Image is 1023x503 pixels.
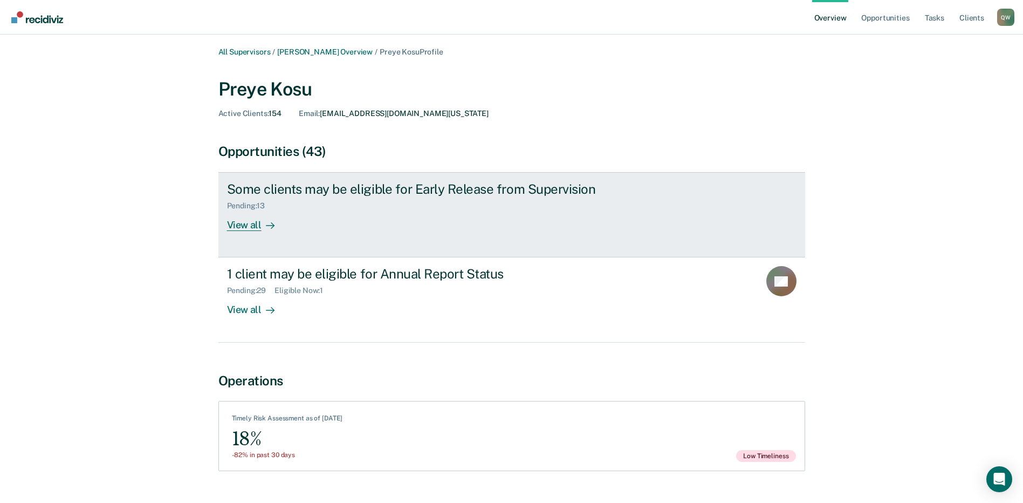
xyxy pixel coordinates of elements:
[299,109,489,118] div: [EMAIL_ADDRESS][DOMAIN_NAME][US_STATE]
[218,109,269,118] span: Active Clients :
[227,266,606,282] div: 1 client may be eligible for Annual Report Status
[997,9,1014,26] div: Q W
[232,414,343,426] div: Timely Risk Assessment as of [DATE]
[997,9,1014,26] button: Profile dropdown button
[218,172,805,257] a: Some clients may be eligible for Early Release from SupervisionPending:13View all
[232,451,343,459] div: -82% in past 30 days
[232,427,343,451] div: 18%
[986,466,1012,492] div: Open Intercom Messenger
[380,47,443,56] span: Preye Kosu Profile
[11,11,63,23] img: Recidiviz
[218,373,805,389] div: Operations
[227,286,275,295] div: Pending : 29
[270,47,277,56] span: /
[227,295,287,316] div: View all
[277,47,373,56] a: [PERSON_NAME] Overview
[373,47,380,56] span: /
[218,109,282,118] div: 154
[218,257,805,342] a: 1 client may be eligible for Annual Report StatusPending:29Eligible Now:1View all
[218,47,271,56] a: All Supervisors
[218,144,805,159] div: Opportunities (43)
[274,286,332,295] div: Eligible Now : 1
[299,109,320,118] span: Email :
[218,78,805,100] div: Preye Kosu
[227,210,287,232] div: View all
[227,201,274,210] div: Pending : 13
[736,450,795,462] span: Low Timeliness
[227,181,606,197] div: Some clients may be eligible for Early Release from Supervision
